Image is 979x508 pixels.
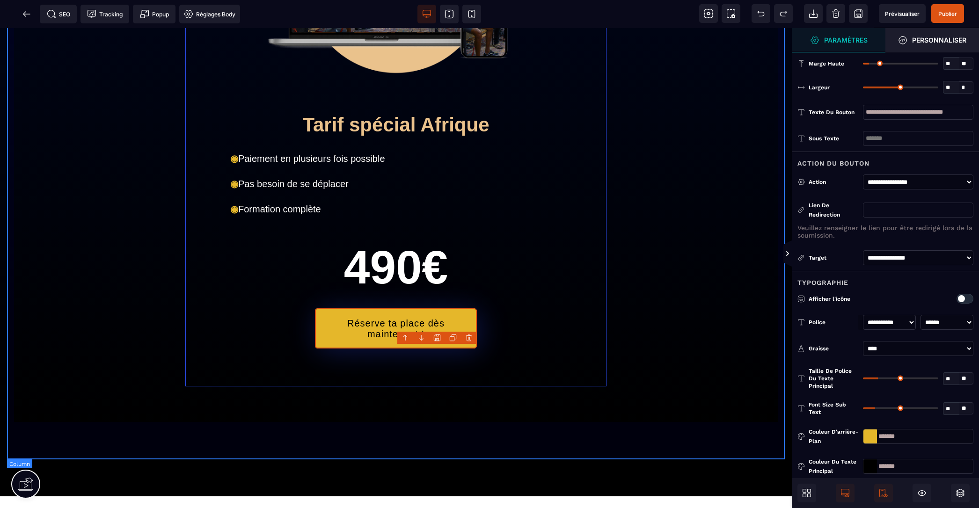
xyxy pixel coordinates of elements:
span: Taille de police du texte principal [809,367,858,390]
span: Capture d'écran [722,4,740,23]
span: Font Size Sub Text [809,401,858,416]
span: ◉ [230,176,238,186]
span: Ouvrir le gestionnaire de styles [885,28,979,52]
div: Texte du bouton [809,108,858,117]
span: Marge haute [809,60,844,67]
span: Nettoyage [826,4,845,23]
span: Ouvrir le gestionnaire de styles [792,28,885,52]
span: Enregistrer [849,4,868,23]
span: Favicon [179,5,240,23]
h1: 490€ [230,208,562,271]
span: Voir les composants [699,4,718,23]
span: Largeur [809,84,830,91]
span: Popup [140,9,169,19]
span: Voir bureau [417,5,436,23]
div: Action [809,177,858,187]
span: Voir mobile [462,5,481,23]
span: SEO [47,9,70,19]
span: Rétablir [774,4,793,23]
p: Afficher l'icône [797,294,914,304]
span: Ouvrir les blocs [797,484,816,502]
span: Masquer le bloc [913,484,931,502]
div: Sous texte [809,134,858,143]
span: Défaire [752,4,770,23]
div: Action du bouton [792,152,979,169]
div: Graisse [809,344,858,353]
div: Lien de redirection [797,201,858,219]
strong: Paramètres [824,36,868,44]
text: Formation complète [230,173,562,189]
span: Afficher le desktop [836,484,855,502]
span: Retour [17,5,36,23]
div: Couleur du texte principal [809,457,858,476]
div: Police [809,318,858,327]
span: Créer une alerte modale [133,5,175,23]
span: Voir tablette [440,5,459,23]
span: Aperçu [879,4,926,23]
span: Prévisualiser [885,10,920,17]
text: Paiement en plusieurs fois possible [230,123,562,138]
p: Veuillez renseigner le lien pour être redirigé lors de la soumission. [797,224,973,239]
span: ◉ [230,151,238,161]
span: ◉ [230,125,238,136]
span: Métadata SEO [40,5,77,23]
button: Réserve ta place dès maintenant ! [315,280,477,320]
span: Réglages Body [184,9,235,19]
span: Code de suivi [80,5,129,23]
span: Tarif spécial Afrique [302,86,489,108]
span: Ouvrir les calques [951,484,970,502]
strong: Personnaliser [912,36,966,44]
span: Afficher le mobile [874,484,893,502]
span: Enregistrer le contenu [931,4,964,23]
text: Pas besoin de se déplacer [230,148,562,164]
span: Afficher les vues [792,240,801,268]
div: Couleur d'arrière-plan [809,427,858,446]
span: Importer [804,4,823,23]
span: Tracking [87,9,123,19]
span: Publier [938,10,957,17]
div: Target [797,253,858,262]
div: Typographie [792,271,979,288]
